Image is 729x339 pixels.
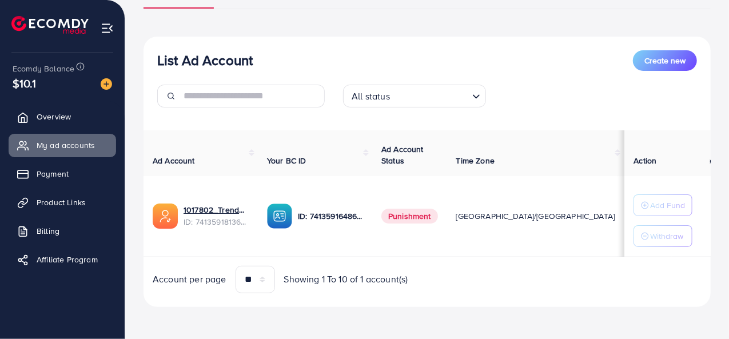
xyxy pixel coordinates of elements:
span: Time Zone [456,155,495,166]
button: Create new [633,50,697,71]
span: Overview [37,111,71,122]
span: Punishment [381,209,438,224]
span: [GEOGRAPHIC_DATA]/[GEOGRAPHIC_DATA] [456,210,615,222]
span: My ad accounts [37,139,95,151]
span: Ecomdy Balance [13,63,74,74]
h3: List Ad Account [157,52,253,69]
span: Affiliate Program [37,254,98,265]
img: menu [101,22,114,35]
a: Overview [9,105,116,128]
a: 1017802_Trendy Abodes 12_1726111371570 [184,204,249,216]
span: Billing [37,225,59,237]
span: Action [634,155,657,166]
span: Payment [37,168,69,180]
a: Payment [9,162,116,185]
img: ic-ba-acc.ded83a64.svg [267,204,292,229]
input: Search for option [393,86,468,105]
a: Product Links [9,191,116,214]
span: Ad Account Status [381,143,424,166]
img: image [101,78,112,90]
img: ic-ads-acc.e4c84228.svg [153,204,178,229]
div: <span class='underline'>1017802_Trendy Abodes 12_1726111371570</span></br>7413591813690425361 [184,204,249,228]
a: My ad accounts [9,134,116,157]
button: Withdraw [634,225,693,247]
span: $10.1 [13,75,36,91]
span: All status [349,88,392,105]
img: logo [11,16,89,34]
span: Ad Account [153,155,195,166]
p: Add Fund [651,198,686,212]
span: Account per page [153,273,226,286]
button: Add Fund [634,194,693,216]
span: Your BC ID [267,155,306,166]
span: Create new [644,55,686,66]
span: Showing 1 To 10 of 1 account(s) [284,273,408,286]
span: ID: 7413591813690425361 [184,216,249,228]
iframe: Chat [680,288,720,330]
span: Product Links [37,197,86,208]
a: Billing [9,220,116,242]
p: ID: 7413591648623575041 [298,209,363,223]
a: Affiliate Program [9,248,116,271]
div: Search for option [343,85,486,107]
p: Withdraw [651,229,684,243]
